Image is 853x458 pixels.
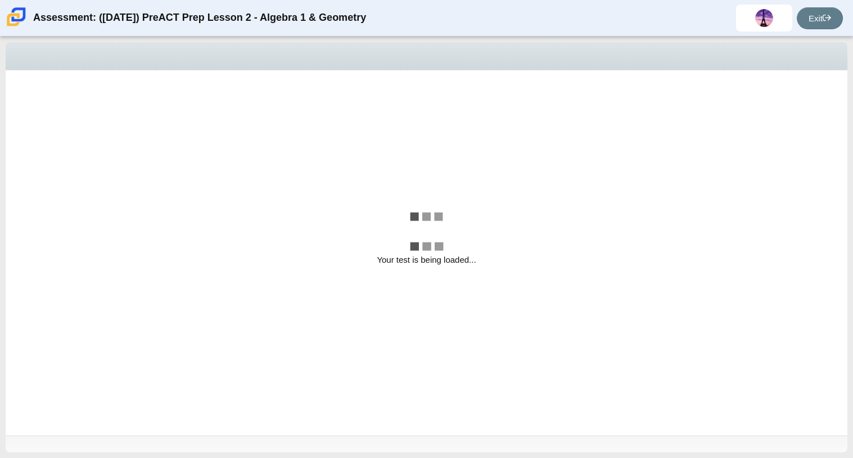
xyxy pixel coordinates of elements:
a: Exit [797,7,843,29]
a: Carmen School of Science & Technology [4,21,28,30]
img: Carmen School of Science & Technology [4,5,28,29]
img: loader.gif [410,242,444,251]
span: Your test is being loaded... [377,255,476,264]
div: Assessment: ([DATE]) PreACT Prep Lesson 2 - Algebra 1 & Geometry [33,5,366,32]
img: yazureymy.gamboa.g59gDJ [755,9,773,27]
